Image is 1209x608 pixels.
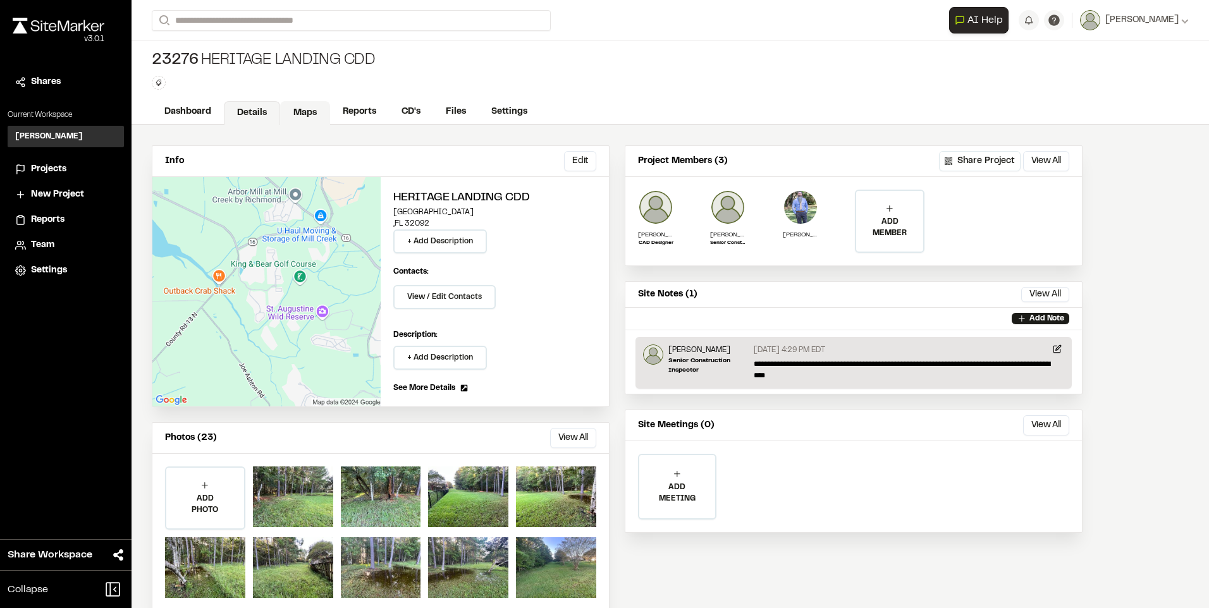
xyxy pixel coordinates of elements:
p: ADD MEMBER [856,216,923,239]
p: [DATE] 4:29 PM EDT [754,344,825,356]
p: Senior Construction Inspector [710,240,746,247]
button: [PERSON_NAME] [1080,10,1189,30]
a: New Project [15,188,116,202]
p: Senior Construction Inspector [668,356,749,375]
a: Shares [15,75,116,89]
span: Shares [31,75,61,89]
button: Search [152,10,175,31]
button: + Add Description [393,346,487,370]
button: View All [1021,287,1069,302]
div: Oh geez...please don't... [13,33,104,45]
button: View All [550,428,596,448]
img: Branden J Marcinell [783,190,818,225]
img: User [1080,10,1100,30]
p: ADD PHOTO [166,493,244,516]
p: [GEOGRAPHIC_DATA] [393,207,596,218]
button: Open AI Assistant [949,7,1009,33]
span: Collapse [8,582,48,597]
p: [PERSON_NAME] [668,344,749,356]
span: New Project [31,188,84,202]
h2: Heritage Landing CDD [393,190,596,207]
img: Mike Silverstein [643,344,663,365]
img: Mike Silverstein [710,190,746,225]
a: Reports [15,213,116,227]
p: [PERSON_NAME] [638,230,673,240]
p: Project Members (3) [638,154,728,168]
span: Projects [31,162,66,176]
button: Share Project [939,151,1021,171]
button: View / Edit Contacts [393,285,496,309]
a: Files [433,100,479,124]
span: 23276 [152,51,199,71]
p: Site Meetings (0) [638,418,715,432]
p: [PERSON_NAME] [783,230,818,240]
button: View All [1023,415,1069,435]
a: Settings [15,264,116,277]
p: Description: [393,329,596,341]
p: ADD MEETING [639,482,715,504]
button: View All [1023,151,1069,171]
a: Team [15,238,116,252]
p: Site Notes (1) [638,288,697,301]
p: [PERSON_NAME] [710,230,746,240]
span: [PERSON_NAME] [1105,13,1179,27]
span: AI Help [967,13,1003,28]
a: Settings [479,100,540,124]
button: Edit Tags [152,76,166,90]
a: Reports [330,100,389,124]
img: Michael Williams [638,190,673,225]
img: rebrand.png [13,18,104,33]
span: See More Details [393,382,455,394]
div: Heritage Landing CDD [152,51,376,71]
span: Share Workspace [8,547,92,562]
span: Reports [31,213,64,227]
p: Contacts: [393,266,429,277]
p: Add Note [1029,313,1064,324]
a: Details [224,101,280,125]
p: Photos (23) [165,431,217,445]
p: , FL 32092 [393,218,596,229]
a: Dashboard [152,100,224,124]
span: Settings [31,264,67,277]
p: CAD Designer [638,240,673,247]
button: Edit [564,151,596,171]
a: Projects [15,162,116,176]
a: Maps [280,101,330,125]
div: Open AI Assistant [949,7,1014,33]
p: Info [165,154,184,168]
h3: [PERSON_NAME] [15,131,83,142]
p: Current Workspace [8,109,124,121]
a: CD's [389,100,433,124]
span: Team [31,238,54,252]
button: + Add Description [393,229,487,253]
